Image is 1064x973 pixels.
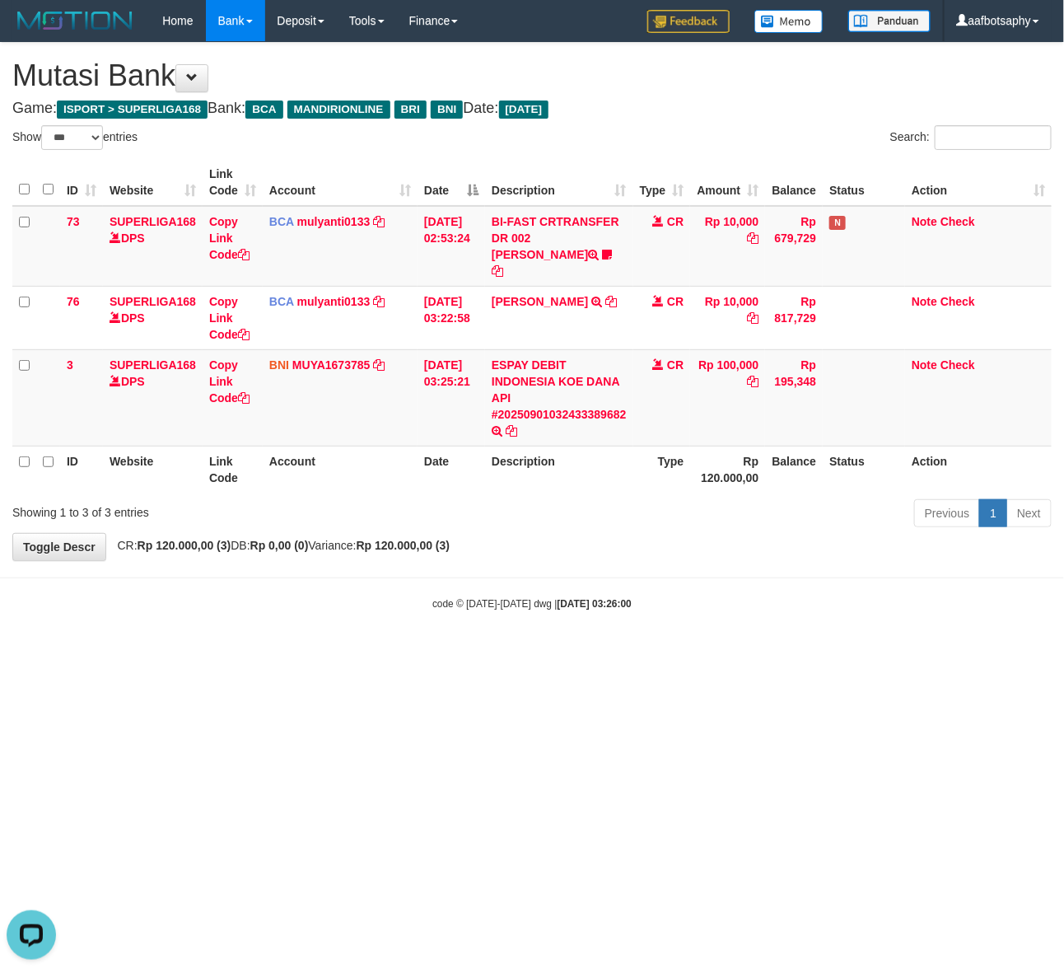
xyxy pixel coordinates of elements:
[747,232,758,245] a: Copy Rp 10,000 to clipboard
[373,358,385,372] a: Copy MUYA1673785 to clipboard
[765,349,823,446] td: Rp 195,348
[690,349,765,446] td: Rp 100,000
[110,215,196,228] a: SUPERLIGA168
[492,358,627,421] a: ESPAY DEBIT INDONESIA KOE DANA API #20250901032433389682
[690,446,765,493] th: Rp 120.000,00
[209,215,250,261] a: Copy Link Code
[103,159,203,206] th: Website: activate to sort column ascending
[418,206,485,287] td: [DATE] 02:53:24
[12,8,138,33] img: MOTION_logo.png
[245,101,282,119] span: BCA
[765,446,823,493] th: Balance
[765,206,823,287] td: Rp 679,729
[357,539,450,552] strong: Rp 120.000,00 (3)
[67,215,80,228] span: 73
[485,159,633,206] th: Description: activate to sort column ascending
[912,215,937,228] a: Note
[269,358,289,372] span: BNI
[418,286,485,349] td: [DATE] 03:22:58
[287,101,390,119] span: MANDIRIONLINE
[848,10,931,32] img: panduan.png
[940,295,975,308] a: Check
[110,358,196,372] a: SUPERLIGA168
[209,295,250,341] a: Copy Link Code
[57,101,208,119] span: ISPORT > SUPERLIGA168
[110,539,450,552] span: CR: DB: Variance:
[690,159,765,206] th: Amount: activate to sort column ascending
[12,101,1052,117] h4: Game: Bank: Date:
[506,424,517,437] a: Copy ESPAY DEBIT INDONESIA KOE DANA API #20250901032433389682 to clipboard
[103,349,203,446] td: DPS
[138,539,231,552] strong: Rp 120.000,00 (3)
[667,295,684,308] span: CR
[103,206,203,287] td: DPS
[747,375,758,388] a: Copy Rp 100,000 to clipboard
[647,10,730,33] img: Feedback.jpg
[269,215,294,228] span: BCA
[633,446,691,493] th: Type
[667,215,684,228] span: CR
[492,264,503,278] a: Copy BI-FAST CRTRANSFER DR 002 MUHAMAD MADROJI to clipboard
[890,125,1052,150] label: Search:
[203,446,263,493] th: Link Code
[935,125,1052,150] input: Search:
[690,286,765,349] td: Rp 10,000
[667,358,684,372] span: CR
[432,598,632,610] small: code © [DATE]-[DATE] dwg |
[765,159,823,206] th: Balance
[754,10,824,33] img: Button%20Memo.svg
[914,499,980,527] a: Previous
[940,215,975,228] a: Check
[209,358,250,405] a: Copy Link Code
[110,295,196,308] a: SUPERLIGA168
[940,358,975,372] a: Check
[373,295,385,308] a: Copy mulyanti0133 to clipboard
[485,206,633,287] td: BI-FAST CRTRANSFER DR 002 [PERSON_NAME]
[297,295,371,308] a: mulyanti0133
[103,286,203,349] td: DPS
[979,499,1007,527] a: 1
[912,358,937,372] a: Note
[418,159,485,206] th: Date: activate to sort column descending
[12,59,1052,92] h1: Mutasi Bank
[485,446,633,493] th: Description
[905,446,1052,493] th: Action
[431,101,463,119] span: BNI
[823,159,905,206] th: Status
[558,598,632,610] strong: [DATE] 03:26:00
[41,125,103,150] select: Showentries
[7,7,56,56] button: Open LiveChat chat widget
[269,295,294,308] span: BCA
[12,533,106,561] a: Toggle Descr
[60,159,103,206] th: ID: activate to sort column ascending
[103,446,203,493] th: Website
[373,215,385,228] a: Copy mulyanti0133 to clipboard
[1006,499,1052,527] a: Next
[263,159,418,206] th: Account: activate to sort column ascending
[765,286,823,349] td: Rp 817,729
[297,215,371,228] a: mulyanti0133
[12,498,431,521] div: Showing 1 to 3 of 3 entries
[67,358,73,372] span: 3
[292,358,370,372] a: MUYA1673785
[905,159,1052,206] th: Action: activate to sort column ascending
[912,295,937,308] a: Note
[499,101,549,119] span: [DATE]
[633,159,691,206] th: Type: activate to sort column ascending
[67,295,80,308] span: 76
[690,206,765,287] td: Rp 10,000
[492,295,588,308] a: [PERSON_NAME]
[829,216,846,230] span: Has Note
[747,311,758,325] a: Copy Rp 10,000 to clipboard
[203,159,263,206] th: Link Code: activate to sort column ascending
[418,446,485,493] th: Date
[263,446,418,493] th: Account
[60,446,103,493] th: ID
[12,125,138,150] label: Show entries
[605,295,617,308] a: Copy DEWI PITRI NINGSIH to clipboard
[823,446,905,493] th: Status
[418,349,485,446] td: [DATE] 03:25:21
[394,101,427,119] span: BRI
[250,539,309,552] strong: Rp 0,00 (0)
